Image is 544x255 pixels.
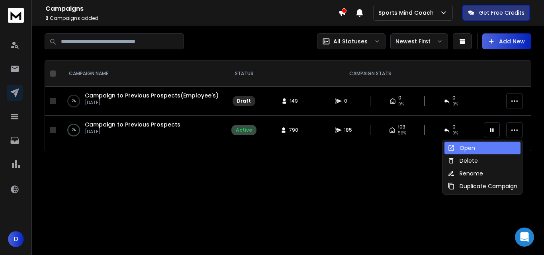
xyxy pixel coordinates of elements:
th: STATUS [227,61,261,87]
div: Open Intercom Messenger [515,228,534,247]
div: Delete [448,157,478,165]
span: 0 % [452,130,458,136]
span: 0% [398,101,404,107]
span: 0% [452,101,458,107]
button: Newest First [390,33,448,49]
p: 0 % [72,97,76,105]
span: 2 [45,15,49,21]
span: 185 [344,127,352,133]
h1: Campaigns [45,4,338,14]
th: CAMPAIGN STATS [261,61,479,87]
span: 0 [452,124,456,130]
button: Get Free Credits [462,5,530,21]
img: logo [8,8,24,23]
button: D [8,231,24,247]
p: Sports Mind Coach [378,9,437,17]
span: 790 [289,127,298,133]
p: [DATE] [85,128,180,135]
div: Duplicate Campaign [448,182,517,190]
p: All Statuses [333,37,368,45]
td: 0%Campaign to Previous Prospects[DATE] [59,116,227,145]
span: 0 [398,95,401,101]
div: Open [448,144,475,152]
th: CAMPAIGN NAME [59,61,227,87]
p: Get Free Credits [479,9,524,17]
div: Draft [237,98,251,104]
span: 149 [290,98,298,104]
p: Campaigns added [45,15,338,21]
span: 0 [452,95,456,101]
div: Active [236,127,252,133]
span: 103 [398,124,405,130]
a: Campaign to Previous Prospects(Employee's) [85,91,219,99]
p: [DATE] [85,99,219,106]
button: Add New [482,33,531,49]
a: Campaign to Previous Prospects [85,121,180,128]
p: 0 % [72,126,76,134]
span: 0 [344,98,352,104]
td: 0%Campaign to Previous Prospects(Employee's)[DATE] [59,87,227,116]
span: 56 % [398,130,406,136]
div: Rename [448,169,483,177]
